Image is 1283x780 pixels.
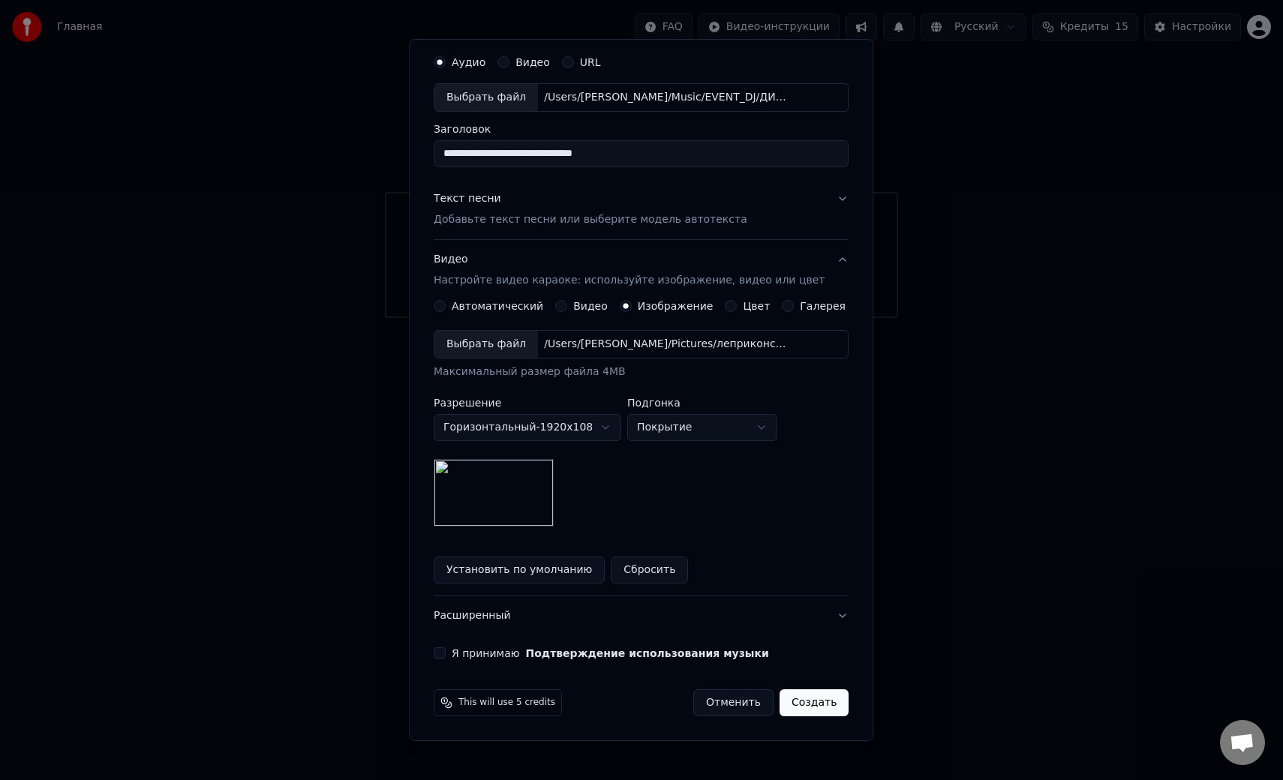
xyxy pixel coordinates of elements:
[452,301,543,311] label: Автоматический
[434,596,849,635] button: Расширенный
[434,364,849,379] div: Максимальный размер файла 4MB
[434,397,621,408] label: Разрешение
[744,301,771,311] label: Цвет
[801,301,846,311] label: Галерея
[573,301,608,311] label: Видео
[611,556,689,583] button: Сбросить
[780,689,849,716] button: Создать
[693,689,774,716] button: Отменить
[526,648,769,658] button: Я принимаю
[434,191,501,206] div: Текст песни
[452,57,485,67] label: Аудио
[458,697,555,709] span: This will use 5 credits
[434,300,849,595] div: ВидеоНастройте видео караоке: используйте изображение, видео или цвет
[434,240,849,300] button: ВидеоНастройте видео караоке: используйте изображение, видео или цвет
[434,331,538,358] div: Выбрать файл
[538,90,793,105] div: /Users/[PERSON_NAME]/Music/EVENT_DJ/ДИСКОТЕКА/55-65 лет/Леприконсы - Хали-гали, паратрупер.mp3
[452,648,769,658] label: Я принимаю
[434,556,605,583] button: Установить по умолчанию
[538,337,793,352] div: /Users/[PERSON_NAME]/Pictures/леприконсы.webp
[434,212,747,227] p: Добавьте текст песни или выберите модель автотекста
[580,57,601,67] label: URL
[434,124,849,134] label: Заголовок
[627,397,777,408] label: Подгонка
[434,252,825,288] div: Видео
[638,301,714,311] label: Изображение
[434,84,538,111] div: Выбрать файл
[434,273,825,288] p: Настройте видео караоке: используйте изображение, видео или цвет
[434,179,849,239] button: Текст песниДобавьте текст песни или выберите модель автотекста
[515,57,550,67] label: Видео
